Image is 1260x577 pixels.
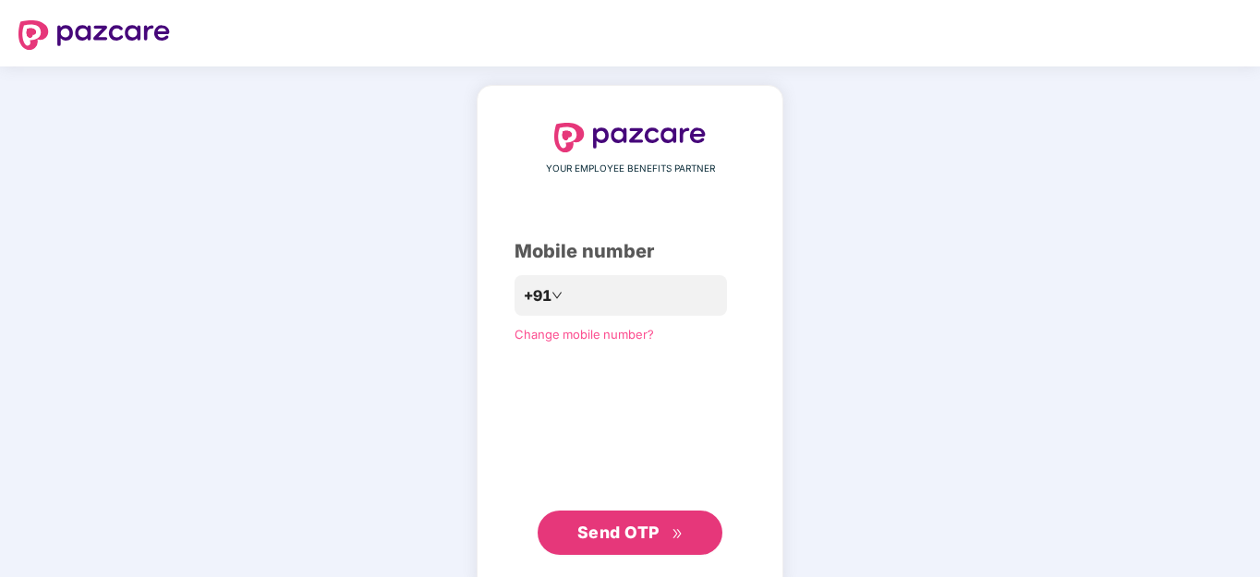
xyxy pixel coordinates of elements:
span: double-right [672,528,684,540]
button: Send OTPdouble-right [538,511,722,555]
a: Change mobile number? [515,327,654,342]
span: YOUR EMPLOYEE BENEFITS PARTNER [546,162,715,176]
div: Mobile number [515,237,745,266]
img: logo [554,123,706,152]
span: Send OTP [577,523,660,542]
span: +91 [524,284,551,307]
span: down [551,290,563,301]
img: logo [18,20,170,50]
